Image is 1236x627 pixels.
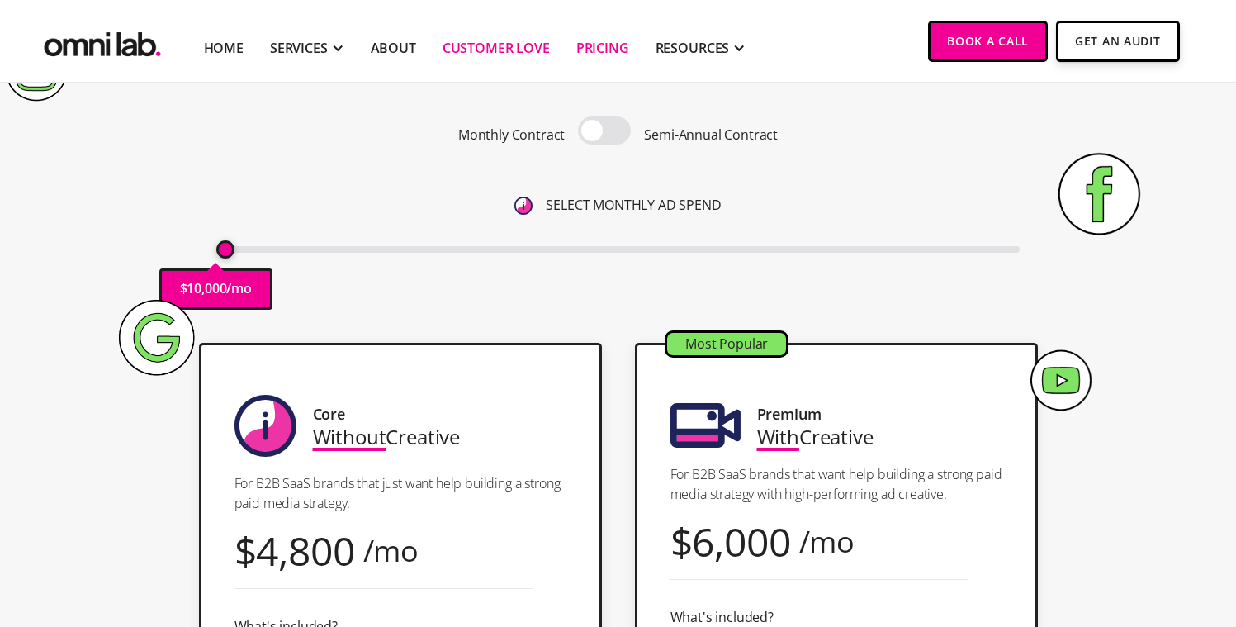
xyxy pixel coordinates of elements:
[371,38,416,58] a: About
[757,425,874,448] div: Creative
[180,278,187,300] p: $
[667,333,786,355] div: Most Popular
[234,473,566,513] p: For B2B SaaS brands that just want help building a strong paid media strategy.
[692,530,790,553] div: 6,000
[234,539,257,562] div: $
[256,539,354,562] div: 4,800
[939,435,1236,627] iframe: Chat Widget
[656,38,730,58] div: RESOURCES
[226,278,252,300] p: /mo
[270,38,328,58] div: SERVICES
[670,530,693,553] div: $
[670,464,1002,504] p: For B2B SaaS brands that want help building a strong paid media strategy with high-performing ad ...
[458,124,565,146] p: Monthly Contract
[546,194,721,216] p: SELECT MONTHLY AD SPEND
[757,403,822,425] div: Premium
[204,38,244,58] a: Home
[928,21,1048,62] a: Book a Call
[1056,21,1179,62] a: Get An Audit
[187,278,226,300] p: 10,000
[313,403,345,425] div: Core
[757,423,799,450] span: With
[443,38,550,58] a: Customer Love
[313,425,461,448] div: Creative
[40,21,164,61] img: Omni Lab: B2B SaaS Demand Generation Agency
[313,423,386,450] span: Without
[40,21,164,61] a: home
[514,197,533,215] img: 6410812402e99d19b372aa32_omni-nav-info.svg
[576,38,629,58] a: Pricing
[644,124,778,146] p: Semi-Annual Contract
[799,530,855,553] div: /mo
[363,539,419,562] div: /mo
